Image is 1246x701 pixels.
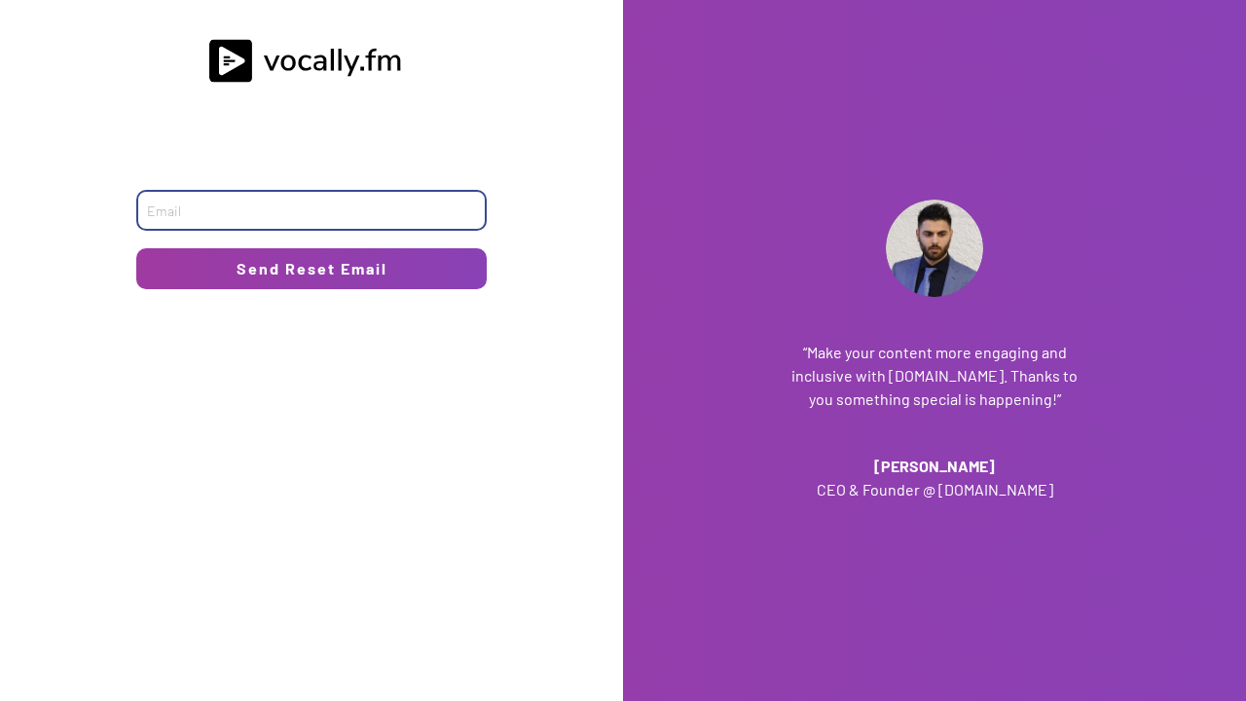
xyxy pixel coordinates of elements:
h3: [PERSON_NAME] [788,455,1081,478]
button: Send Reset Email [136,248,487,289]
h3: CEO & Founder @ [DOMAIN_NAME] [788,478,1081,501]
input: Email [136,190,487,231]
img: Addante_Profile.png [886,200,983,297]
img: vocally%20logo.svg [209,39,414,83]
h3: “Make your content more engaging and inclusive with [DOMAIN_NAME]. Thanks to you something specia... [788,341,1081,411]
